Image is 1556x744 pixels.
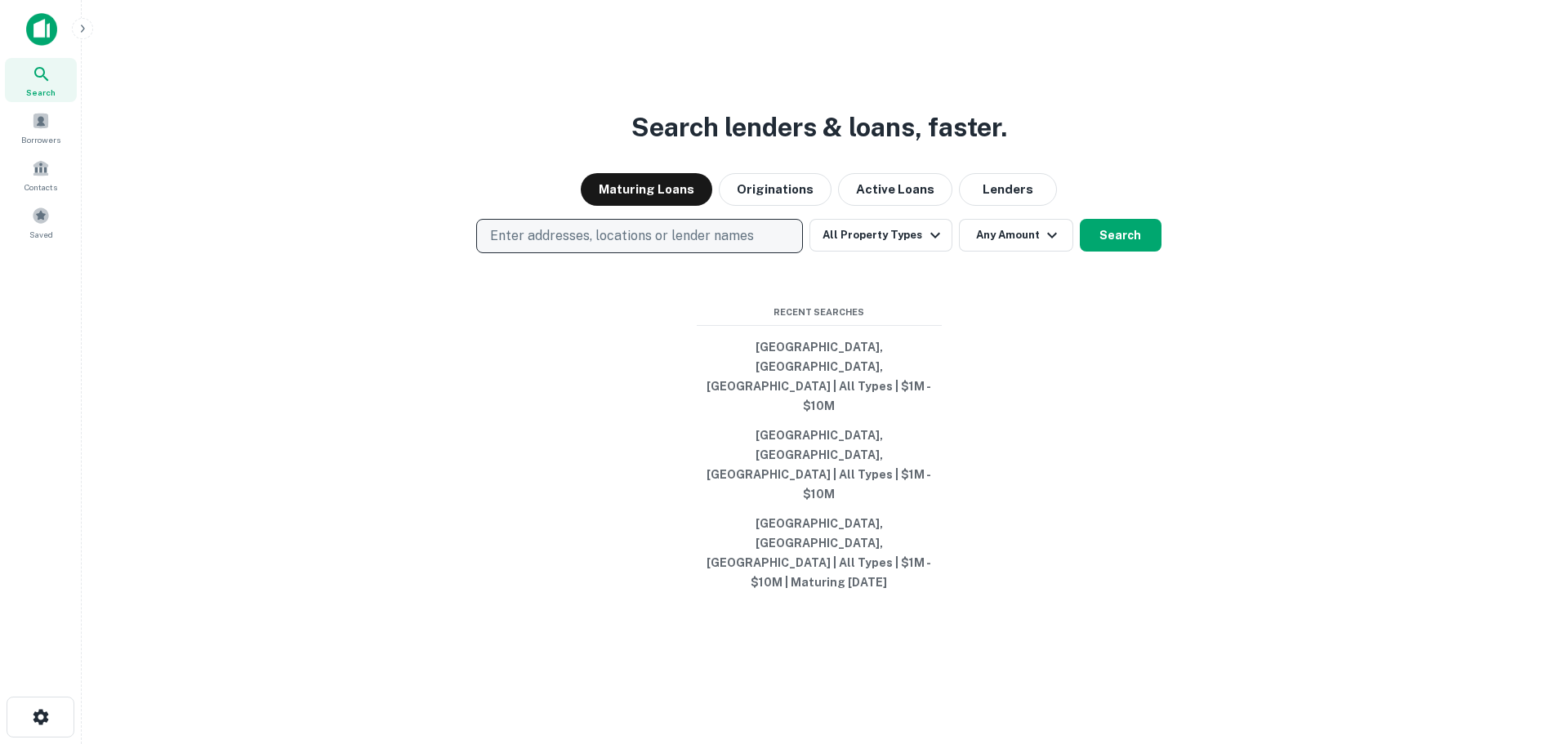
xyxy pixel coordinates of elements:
[1080,219,1161,252] button: Search
[959,219,1073,252] button: Any Amount
[838,173,952,206] button: Active Loans
[29,228,53,241] span: Saved
[581,173,712,206] button: Maturing Loans
[631,108,1007,147] h3: Search lenders & loans, faster.
[697,509,942,597] button: [GEOGRAPHIC_DATA], [GEOGRAPHIC_DATA], [GEOGRAPHIC_DATA] | All Types | $1M - $10M | Maturing [DATE]
[809,219,952,252] button: All Property Types
[697,332,942,421] button: [GEOGRAPHIC_DATA], [GEOGRAPHIC_DATA], [GEOGRAPHIC_DATA] | All Types | $1M - $10M
[21,133,60,146] span: Borrowers
[959,173,1057,206] button: Lenders
[5,58,77,102] a: Search
[476,219,803,253] button: Enter addresses, locations or lender names
[5,105,77,149] a: Borrowers
[26,13,57,46] img: capitalize-icon.png
[1474,613,1556,692] iframe: Chat Widget
[697,421,942,509] button: [GEOGRAPHIC_DATA], [GEOGRAPHIC_DATA], [GEOGRAPHIC_DATA] | All Types | $1M - $10M
[490,226,754,246] p: Enter addresses, locations or lender names
[26,86,56,99] span: Search
[25,180,57,194] span: Contacts
[697,305,942,319] span: Recent Searches
[5,153,77,197] a: Contacts
[5,200,77,244] a: Saved
[719,173,832,206] button: Originations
